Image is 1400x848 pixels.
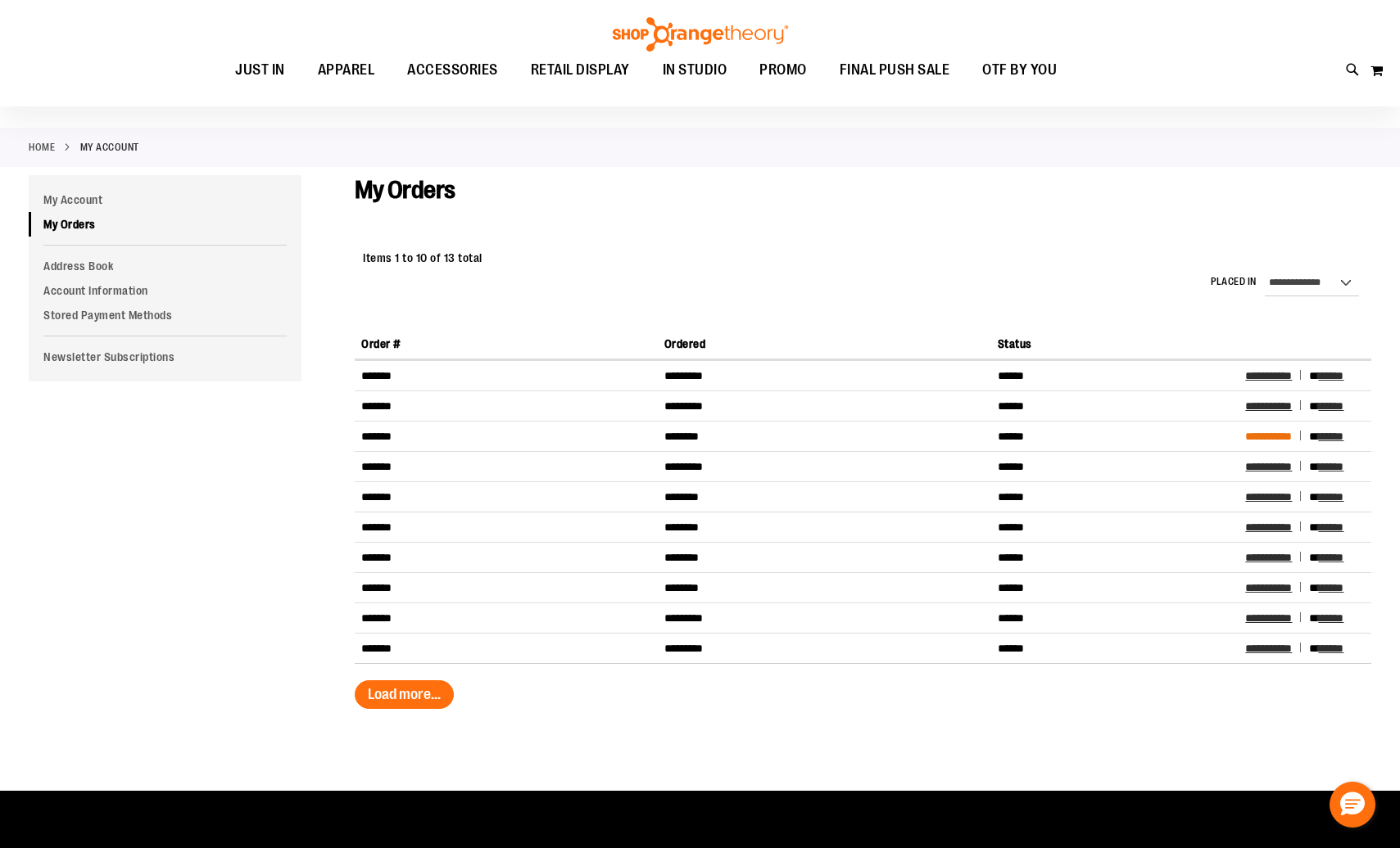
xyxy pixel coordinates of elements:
[1330,782,1375,828] button: Hello, have a question? Let’s chat.
[663,52,727,88] span: IN STUDIO
[318,52,375,88] span: APPAREL
[368,686,441,702] span: Load more...
[29,140,55,155] a: Home
[219,52,301,89] a: JUST IN
[982,52,1057,88] span: OTF BY YOU
[29,278,301,303] a: Account Information
[610,17,791,52] img: Shop Orangetheory
[823,52,967,89] a: FINAL PUSH SALE
[235,52,285,88] span: JUST IN
[80,140,139,155] strong: My Account
[355,329,658,359] th: Order #
[743,52,823,89] a: PROMO
[991,329,1239,359] th: Status
[514,52,646,89] a: RETAIL DISPLAY
[29,212,301,237] a: My Orders
[29,345,301,369] a: Newsletter Subscriptions
[658,329,991,359] th: Ordered
[759,52,807,88] span: PROMO
[407,52,498,88] span: ACCESSORIES
[29,303,301,327] a: Stored Payment Methods
[29,187,301,212] a: My Account
[301,52,392,89] a: APPAREL
[840,52,950,88] span: FINAL PUSH SALE
[355,680,454,709] button: Load more...
[531,52,630,88] span: RETAIL DISPLAY
[1211,275,1257,289] label: Placed in
[391,52,514,89] a: ACCESSORIES
[355,176,455,204] span: My Orders
[29,254,301,278] a: Address Book
[363,251,483,264] span: Items 1 to 10 of 13 total
[646,52,744,89] a: IN STUDIO
[966,52,1073,89] a: OTF BY YOU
